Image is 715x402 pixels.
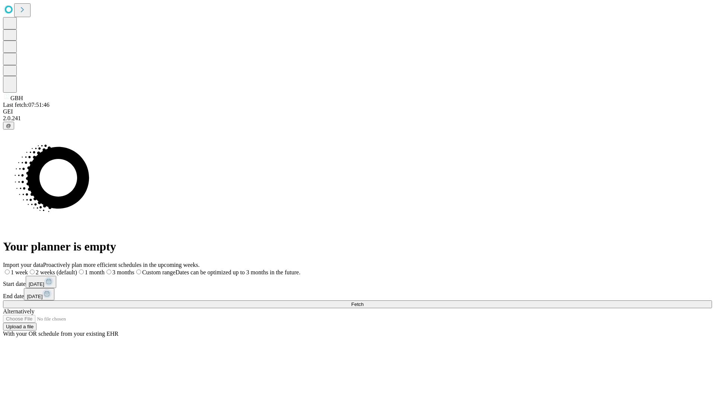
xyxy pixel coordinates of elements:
[3,102,50,108] span: Last fetch: 07:51:46
[30,269,35,274] input: 2 weeks (default)
[3,262,43,268] span: Import your data
[10,95,23,101] span: GBH
[142,269,175,275] span: Custom range
[3,331,118,337] span: With your OR schedule from your existing EHR
[3,108,712,115] div: GEI
[24,288,54,300] button: [DATE]
[3,240,712,253] h1: Your planner is empty
[5,269,10,274] input: 1 week
[6,123,11,128] span: @
[3,308,34,315] span: Alternatively
[3,122,14,130] button: @
[11,269,28,275] span: 1 week
[136,269,141,274] input: Custom rangeDates can be optimized up to 3 months in the future.
[36,269,77,275] span: 2 weeks (default)
[175,269,300,275] span: Dates can be optimized up to 3 months in the future.
[29,281,44,287] span: [DATE]
[3,288,712,300] div: End date
[3,115,712,122] div: 2.0.241
[3,276,712,288] div: Start date
[26,276,56,288] button: [DATE]
[79,269,84,274] input: 1 month
[27,294,42,299] span: [DATE]
[43,262,200,268] span: Proactively plan more efficient schedules in the upcoming weeks.
[112,269,134,275] span: 3 months
[85,269,105,275] span: 1 month
[107,269,111,274] input: 3 months
[3,300,712,308] button: Fetch
[351,301,363,307] span: Fetch
[3,323,36,331] button: Upload a file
